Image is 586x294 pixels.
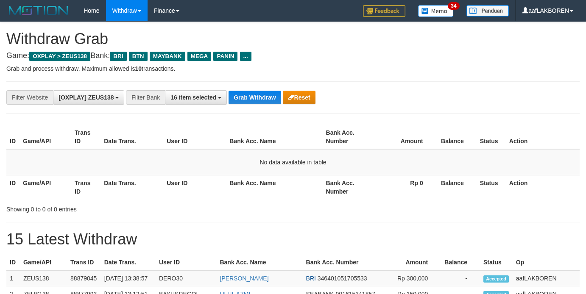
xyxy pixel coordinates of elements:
[156,270,216,286] td: DERO30
[513,255,580,270] th: Op
[480,255,513,270] th: Status
[163,175,226,199] th: User ID
[323,175,374,199] th: Bank Acc. Number
[6,175,20,199] th: ID
[436,175,477,199] th: Balance
[6,90,53,105] div: Filter Website
[229,91,281,104] button: Grab Withdraw
[226,175,322,199] th: Bank Acc. Name
[6,125,20,149] th: ID
[135,65,142,72] strong: 10
[101,255,156,270] th: Date Trans.
[506,125,580,149] th: Action
[71,175,100,199] th: Trans ID
[110,52,126,61] span: BRI
[441,255,480,270] th: Balance
[187,52,212,61] span: MEGA
[20,125,71,149] th: Game/API
[29,52,90,61] span: OXPLAY > ZEUS138
[306,275,316,282] span: BRI
[513,270,580,286] td: aafLAKBOREN
[163,125,226,149] th: User ID
[100,175,163,199] th: Date Trans.
[506,175,580,199] th: Action
[6,31,580,47] h1: Withdraw Grab
[448,2,459,10] span: 34
[6,231,580,248] h1: 15 Latest Withdraw
[100,125,163,149] th: Date Trans.
[156,255,216,270] th: User ID
[303,255,384,270] th: Bank Acc. Number
[384,270,441,286] td: Rp 300,000
[477,175,506,199] th: Status
[6,255,20,270] th: ID
[318,275,367,282] span: Copy 346401051705533 to clipboard
[6,52,580,60] h4: Game: Bank:
[20,270,67,286] td: ZEUS138
[20,255,67,270] th: Game/API
[165,90,227,105] button: 16 item selected
[6,149,580,175] td: No data available in table
[226,125,322,149] th: Bank Acc. Name
[418,5,454,17] img: Button%20Memo.svg
[150,52,185,61] span: MAYBANK
[477,125,506,149] th: Status
[67,270,101,286] td: 88879045
[6,64,580,73] p: Grab and process withdraw. Maximum allowed is transactions.
[53,90,124,105] button: [OXPLAY] ZEUS138
[216,255,302,270] th: Bank Acc. Name
[71,125,100,149] th: Trans ID
[101,270,156,286] td: [DATE] 13:38:57
[129,52,148,61] span: BTN
[6,270,20,286] td: 1
[6,202,238,214] div: Showing 0 to 0 of 0 entries
[441,270,480,286] td: -
[283,91,315,104] button: Reset
[374,125,436,149] th: Amount
[59,94,114,101] span: [OXPLAY] ZEUS138
[126,90,165,105] div: Filter Bank
[67,255,101,270] th: Trans ID
[436,125,477,149] th: Balance
[20,175,71,199] th: Game/API
[323,125,374,149] th: Bank Acc. Number
[213,52,237,61] span: PANIN
[220,275,268,282] a: [PERSON_NAME]
[374,175,436,199] th: Rp 0
[384,255,441,270] th: Amount
[466,5,509,17] img: panduan.png
[6,4,71,17] img: MOTION_logo.png
[483,275,509,283] span: Accepted
[240,52,251,61] span: ...
[363,5,405,17] img: Feedback.jpg
[170,94,216,101] span: 16 item selected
